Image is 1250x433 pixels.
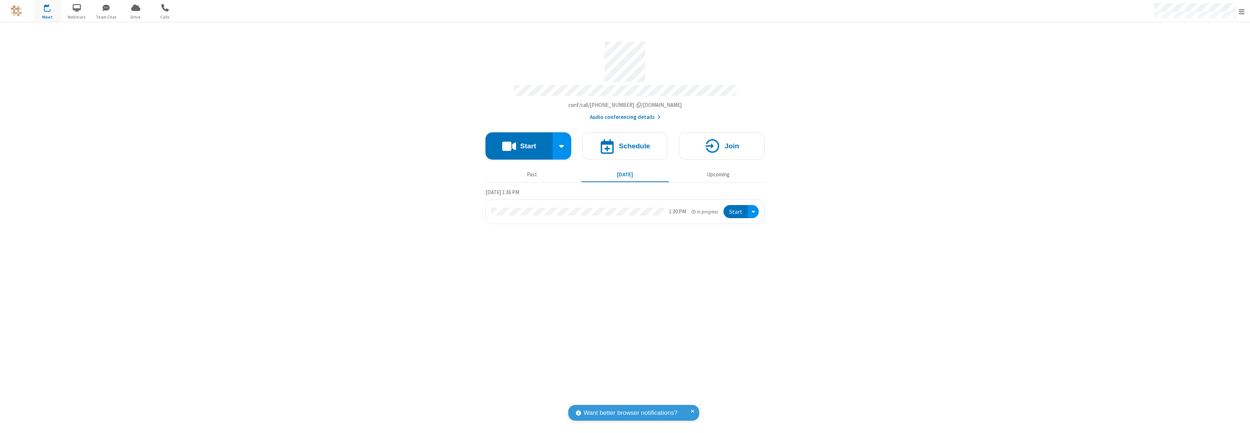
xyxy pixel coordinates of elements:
em: in progress [691,208,718,215]
button: Upcoming [674,168,762,181]
button: Audio conferencing details [590,113,661,121]
span: Calls [152,14,179,20]
button: Schedule [582,132,668,160]
span: Meet [34,14,61,20]
span: Copy my meeting room link [568,101,682,108]
h4: Schedule [619,143,650,149]
button: Past [488,168,576,181]
iframe: Chat [1232,414,1245,428]
div: 1:30 PM [669,208,686,216]
h4: Join [725,143,739,149]
span: Want better browser notifications? [584,408,677,418]
h4: Start [520,143,536,149]
section: Today's Meetings [485,188,765,224]
div: 1 [49,4,54,9]
button: Start [485,132,553,160]
span: Drive [122,14,149,20]
button: Copy my meeting room linkCopy my meeting room link [568,101,682,109]
button: Join [679,132,765,160]
div: Start conference options [553,132,572,160]
span: Team Chat [93,14,120,20]
section: Account details [485,36,765,121]
span: [DATE] 1:36 PM [485,189,519,196]
img: QA Selenium DO NOT DELETE OR CHANGE [11,5,22,16]
span: Webinars [63,14,90,20]
div: Open menu [748,205,759,218]
button: [DATE] [581,168,669,181]
button: Start [723,205,748,218]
